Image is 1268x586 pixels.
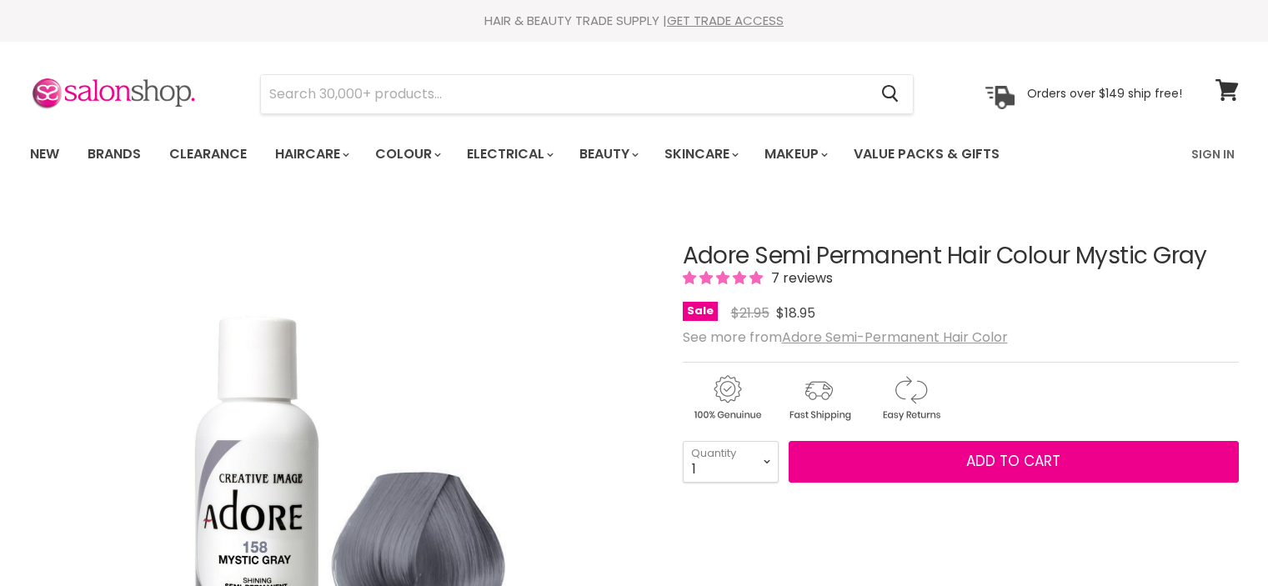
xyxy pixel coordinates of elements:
[731,303,769,323] span: $21.95
[261,75,869,113] input: Search
[683,302,718,321] span: Sale
[454,137,564,172] a: Electrical
[263,137,359,172] a: Haircare
[752,137,838,172] a: Makeup
[157,137,259,172] a: Clearance
[652,137,749,172] a: Skincare
[683,243,1239,269] h1: Adore Semi Permanent Hair Colour Mystic Gray
[667,12,784,29] a: GET TRADE ACCESS
[966,451,1060,471] span: Add to cart
[75,137,153,172] a: Brands
[18,130,1097,178] ul: Main menu
[9,13,1260,29] div: HAIR & BEAUTY TRADE SUPPLY |
[774,373,863,423] img: shipping.gif
[683,328,1008,347] span: See more from
[1027,86,1182,101] p: Orders over $149 ship free!
[866,373,955,423] img: returns.gif
[9,130,1260,178] nav: Main
[782,328,1008,347] a: Adore Semi-Permanent Hair Color
[363,137,451,172] a: Colour
[18,137,72,172] a: New
[567,137,649,172] a: Beauty
[841,137,1012,172] a: Value Packs & Gifts
[789,441,1239,483] button: Add to cart
[683,373,771,423] img: genuine.gif
[776,303,815,323] span: $18.95
[683,441,779,483] select: Quantity
[766,268,833,288] span: 7 reviews
[1181,137,1245,172] a: Sign In
[260,74,914,114] form: Product
[869,75,913,113] button: Search
[683,268,766,288] span: 5.00 stars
